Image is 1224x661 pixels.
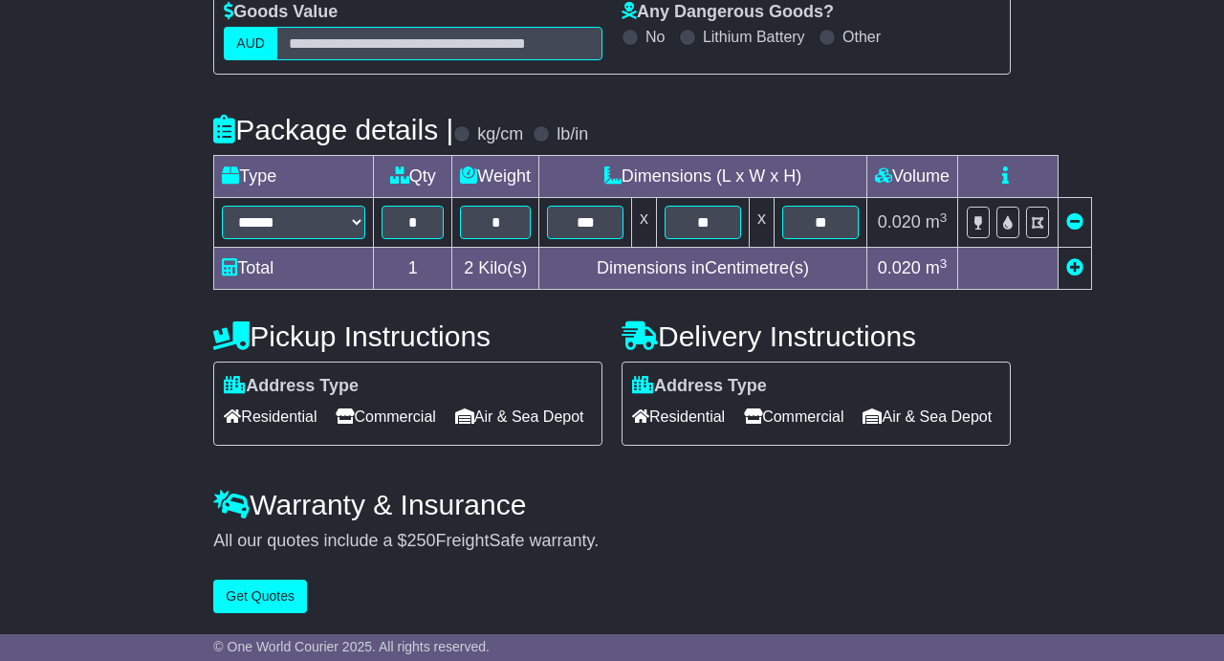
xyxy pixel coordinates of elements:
td: Dimensions (L x W x H) [539,156,867,198]
td: Kilo(s) [452,248,539,290]
span: 0.020 [878,212,921,231]
label: Goods Value [224,2,338,23]
span: 250 [406,531,435,550]
span: Residential [224,402,317,431]
span: Air & Sea Depot [455,402,584,431]
label: lb/in [557,124,588,145]
td: Weight [452,156,539,198]
a: Add new item [1066,258,1083,277]
sup: 3 [940,256,948,271]
sup: 3 [940,210,948,225]
h4: Delivery Instructions [622,320,1011,352]
span: m [926,258,948,277]
span: 0.020 [878,258,921,277]
h4: Pickup Instructions [213,320,602,352]
label: AUD [224,27,277,60]
div: All our quotes include a $ FreightSafe warranty. [213,531,1010,552]
label: Lithium Battery [703,28,805,46]
label: Address Type [224,376,359,397]
span: Air & Sea Depot [863,402,992,431]
td: Type [214,156,374,198]
span: 2 [464,258,473,277]
td: 1 [374,248,452,290]
span: © One World Courier 2025. All rights reserved. [213,639,490,654]
button: Get Quotes [213,580,307,613]
label: No [645,28,665,46]
span: Residential [632,402,725,431]
td: Volume [867,156,958,198]
label: Other [842,28,881,46]
label: kg/cm [477,124,523,145]
span: m [926,212,948,231]
span: Commercial [744,402,843,431]
td: Dimensions in Centimetre(s) [539,248,867,290]
td: x [632,198,657,248]
td: Total [214,248,374,290]
span: Commercial [336,402,435,431]
a: Remove this item [1066,212,1083,231]
label: Address Type [632,376,767,397]
td: x [750,198,775,248]
label: Any Dangerous Goods? [622,2,834,23]
h4: Package details | [213,114,453,145]
td: Qty [374,156,452,198]
h4: Warranty & Insurance [213,489,1010,520]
